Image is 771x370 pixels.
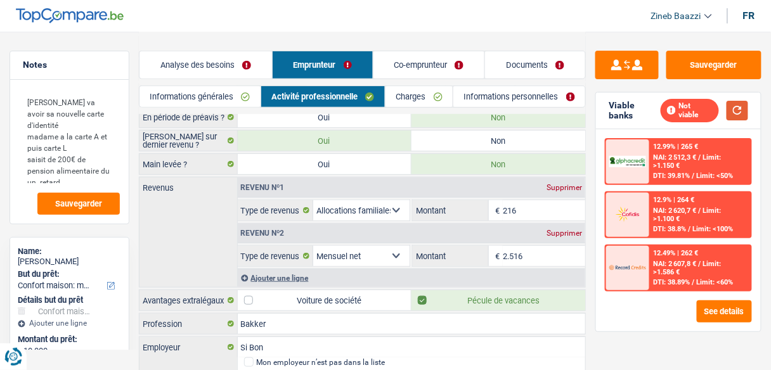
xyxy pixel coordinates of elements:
[489,246,503,266] span: €
[654,260,697,268] span: NAI: 2 607,8 €
[654,225,687,233] span: DTI: 38.8%
[453,86,585,107] a: Informations personnelles
[641,6,712,27] a: Zineb Baazzi
[654,153,697,162] span: NAI: 2 512,3 €
[609,205,646,224] img: Cofidis
[699,260,701,268] span: /
[273,51,373,79] a: Emprunteur
[139,177,237,192] label: Revenus
[411,290,585,310] label: Pécule de vacances
[543,184,585,191] div: Supprimer
[654,207,722,223] span: Limit: >1.100 €
[18,319,121,328] div: Ajouter une ligne
[238,200,314,220] label: Type de revenus
[411,107,585,127] label: Non
[257,359,385,366] div: Mon employeur n’est pas dans la liste
[693,225,734,233] span: Limit: <100%
[139,107,238,127] label: En période de préavis ?
[139,154,238,174] label: Main levée ?
[139,131,238,151] label: [PERSON_NAME] sur dernier revenu ?
[654,207,697,215] span: NAI: 2 620,7 €
[609,156,646,167] img: AlphaCredit
[689,225,691,233] span: /
[238,269,586,287] div: Ajouter une ligne
[699,207,701,215] span: /
[18,246,121,257] div: Name:
[139,86,261,107] a: Informations générales
[238,337,586,357] input: Cherchez votre employeur
[609,258,646,277] img: Record Credits
[651,11,701,22] span: Zineb Baazzi
[18,335,119,345] label: Montant du prêt:
[411,154,585,174] label: Non
[139,337,238,357] label: Employeur
[543,229,585,237] div: Supprimer
[413,200,489,220] label: Montant
[139,314,238,334] label: Profession
[238,184,288,191] div: Revenu nº1
[654,143,699,151] div: 12.99% | 265 €
[238,154,411,174] label: Oui
[238,229,288,237] div: Revenu nº2
[373,51,485,79] a: Co-emprunteur
[743,10,755,22] div: fr
[261,86,385,107] a: Activité professionnelle
[23,60,116,70] h5: Notes
[238,107,411,127] label: Oui
[661,99,719,122] div: Not viable
[654,249,699,257] div: 12.49% | 262 €
[18,269,119,279] label: But du prêt:
[18,295,121,305] div: Détails but du prêt
[666,51,761,79] button: Sauvegarder
[489,200,503,220] span: €
[238,290,411,310] label: Voiture de société
[385,86,453,107] a: Charges
[413,246,489,266] label: Montant
[697,300,752,322] button: See details
[654,172,690,180] span: DTI: 39.81%
[609,100,661,122] div: Viable banks
[654,278,690,286] span: DTI: 38.89%
[697,172,734,180] span: Limit: <50%
[692,278,695,286] span: /
[654,260,722,276] span: Limit: >1.586 €
[16,8,124,23] img: TopCompare Logo
[18,257,121,267] div: [PERSON_NAME]
[699,153,701,162] span: /
[654,196,695,204] div: 12.9% | 264 €
[654,153,722,170] span: Limit: >1.150 €
[485,51,585,79] a: Documents
[139,51,272,79] a: Analyse des besoins
[692,172,695,180] span: /
[411,131,585,151] label: Non
[697,278,734,286] span: Limit: <60%
[55,200,102,208] span: Sauvegarder
[37,193,120,215] button: Sauvegarder
[238,246,314,266] label: Type de revenus
[139,290,238,310] label: Avantages extralégaux
[238,131,411,151] label: Oui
